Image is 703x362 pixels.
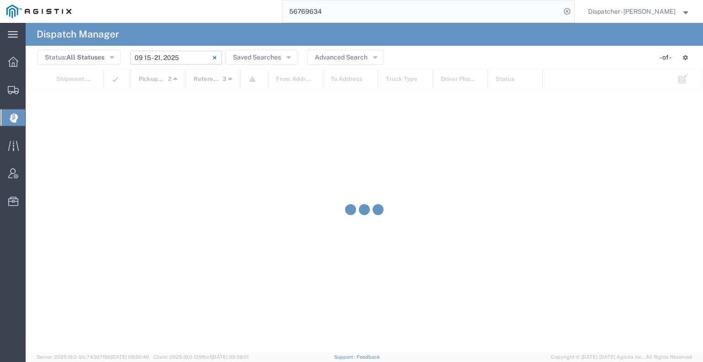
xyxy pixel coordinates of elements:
a: Feedback [357,354,380,360]
div: - of - [660,53,676,62]
span: Dispatcher - Cameron Bowman [588,6,676,16]
span: [DATE] 09:39:01 [211,354,249,360]
h4: Dispatch Manager [37,23,119,46]
button: Saved Searches [225,50,297,65]
input: Search for shipment number, reference number [282,0,561,22]
span: Copyright © [DATE]-[DATE] Agistix Inc., All Rights Reserved [551,353,692,361]
img: logo [6,5,71,18]
button: Advanced Search [307,50,384,65]
span: [DATE] 09:50:40 [111,354,149,360]
span: All Statuses [66,54,104,61]
a: Support [334,354,357,360]
button: Dispatcher - [PERSON_NAME] [588,6,691,17]
button: Status:All Statuses [37,50,121,65]
span: Client: 2025.19.0-129fbcf [153,354,249,360]
span: Server: 2025.19.0-91c74307f99 [37,354,149,360]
